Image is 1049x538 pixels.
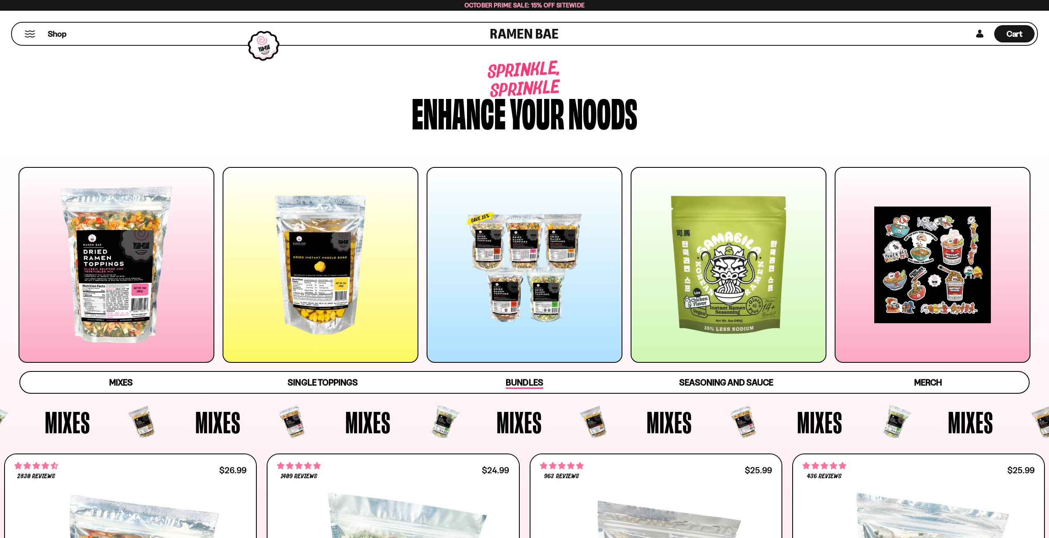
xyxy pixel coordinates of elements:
[24,31,35,38] button: Mobile Menu Trigger
[219,466,246,474] div: $26.99
[797,407,842,437] span: Mixes
[914,377,942,388] span: Merch
[807,473,842,480] span: 436 reviews
[948,407,993,437] span: Mixes
[1007,29,1023,39] span: Cart
[647,407,692,437] span: Mixes
[497,407,542,437] span: Mixes
[17,473,55,480] span: 2830 reviews
[195,407,241,437] span: Mixes
[109,377,133,388] span: Mixes
[482,466,509,474] div: $24.99
[745,466,772,474] div: $25.99
[48,25,66,42] a: Shop
[568,92,637,131] div: noods
[1007,466,1035,474] div: $25.99
[20,372,222,393] a: Mixes
[345,407,391,437] span: Mixes
[48,28,66,40] span: Shop
[506,377,543,389] span: Bundles
[679,377,773,388] span: Seasoning and Sauce
[412,92,506,131] div: Enhance
[994,23,1035,45] div: Cart
[45,407,90,437] span: Mixes
[281,473,317,480] span: 1409 reviews
[540,460,584,471] span: 4.75 stars
[803,460,846,471] span: 4.76 stars
[625,372,827,393] a: Seasoning and Sauce
[510,92,564,131] div: your
[827,372,1029,393] a: Merch
[424,372,625,393] a: Bundles
[14,460,58,471] span: 4.68 stars
[277,460,321,471] span: 4.76 stars
[465,1,585,9] span: October Prime Sale: 15% off Sitewide
[288,377,357,388] span: Single Toppings
[544,473,579,480] span: 963 reviews
[222,372,423,393] a: Single Toppings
